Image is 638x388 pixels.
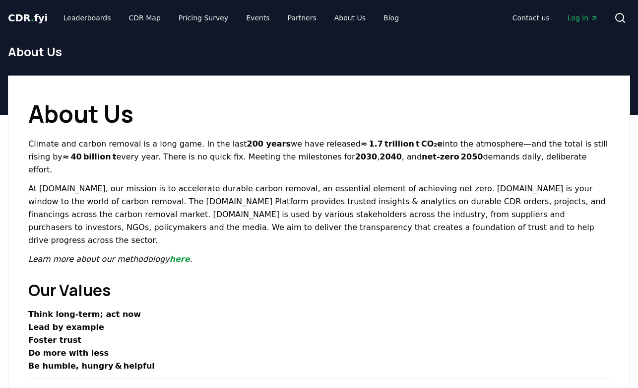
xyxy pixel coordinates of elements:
[376,9,407,27] a: Blog
[56,9,407,27] nav: Main
[171,9,236,27] a: Pricing Survey
[8,12,48,24] span: CDR fyi
[28,254,192,264] em: Learn more about our methodology .
[8,44,630,60] h1: About Us
[28,182,610,247] p: At [DOMAIN_NAME], our mission is to accelerate durable carbon removal, an essential element of ac...
[56,9,119,27] a: Leaderboards
[28,310,141,319] strong: Think long‑term; act now
[8,11,48,25] a: CDR.fyi
[28,322,104,332] strong: Lead by example
[28,138,610,176] p: Climate and carbon removal is a long game. In the last we have released into the atmosphere—and t...
[28,278,610,302] h2: Our Values
[170,254,190,264] a: here
[505,9,558,27] a: Contact us
[28,335,81,345] strong: Foster trust
[31,12,34,24] span: .
[28,361,155,371] strong: Be humble, hungry & helpful
[326,9,374,27] a: About Us
[28,96,610,132] h1: About Us
[380,152,402,161] strong: 2040
[560,9,606,27] a: Log in
[63,152,117,161] strong: ≈ 40 billion t
[280,9,324,27] a: Partners
[505,9,606,27] nav: Main
[355,152,378,161] strong: 2030
[247,139,291,149] strong: 200 years
[568,13,598,23] span: Log in
[28,348,109,358] strong: Do more with less
[361,139,443,149] strong: ≈ 1.7 trillion t CO₂e
[238,9,277,27] a: Events
[422,152,483,161] strong: net‑zero 2050
[121,9,169,27] a: CDR Map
